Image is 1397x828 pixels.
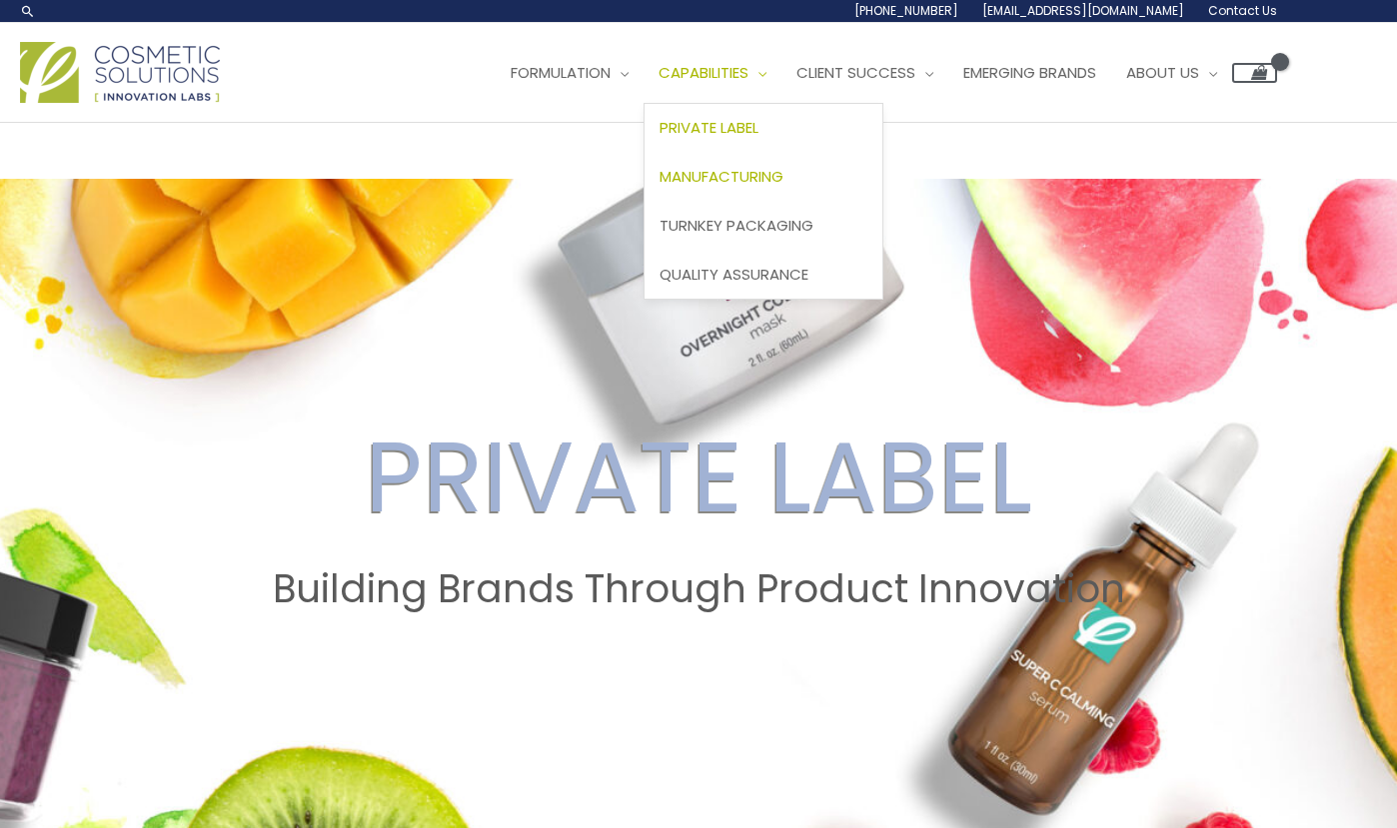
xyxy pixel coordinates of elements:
img: Cosmetic Solutions Logo [20,42,220,103]
span: [PHONE_NUMBER] [854,2,958,19]
span: Capabilities [659,62,748,83]
span: Manufacturing [660,166,783,187]
nav: Site Navigation [481,43,1277,103]
a: Emerging Brands [948,43,1111,103]
span: Private Label [660,117,758,138]
a: Manufacturing [645,153,882,202]
span: Quality Assurance [660,264,808,285]
a: Turnkey Packaging [645,201,882,250]
a: Formulation [496,43,644,103]
a: Private Label [645,104,882,153]
span: About Us [1126,62,1199,83]
a: About Us [1111,43,1232,103]
a: Search icon link [20,3,36,19]
h2: PRIVATE LABEL [19,414,1378,540]
span: Turnkey Packaging [660,215,813,236]
a: Quality Assurance [645,250,882,299]
span: [EMAIL_ADDRESS][DOMAIN_NAME] [982,2,1184,19]
span: Emerging Brands [963,62,1096,83]
a: Capabilities [644,43,781,103]
h2: Building Brands Through Product Innovation [19,564,1378,614]
span: Formulation [511,62,611,83]
span: Client Success [796,62,915,83]
a: View Shopping Cart, empty [1232,63,1277,83]
a: Client Success [781,43,948,103]
span: Contact Us [1208,2,1277,19]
